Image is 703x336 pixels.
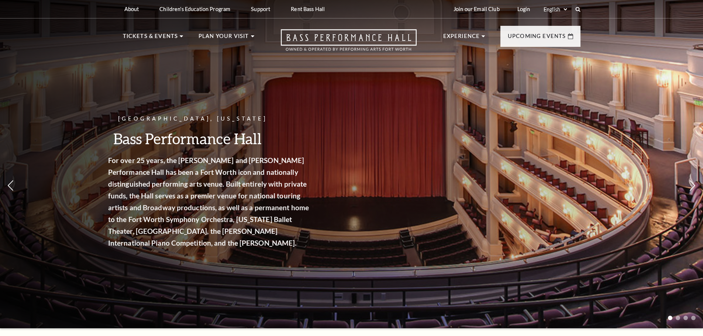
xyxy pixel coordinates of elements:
select: Select: [542,6,568,13]
p: Support [251,6,270,12]
p: Plan Your Visit [199,32,249,45]
p: Tickets & Events [123,32,178,45]
p: [GEOGRAPHIC_DATA], [US_STATE] [120,114,323,124]
p: Experience [443,32,480,45]
h3: Bass Performance Hall [120,129,323,148]
p: Rent Bass Hall [291,6,325,12]
p: Children's Education Program [159,6,230,12]
p: About [124,6,139,12]
strong: For over 25 years, the [PERSON_NAME] and [PERSON_NAME] Performance Hall has been a Fort Worth ico... [120,156,321,247]
p: Upcoming Events [508,32,566,45]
